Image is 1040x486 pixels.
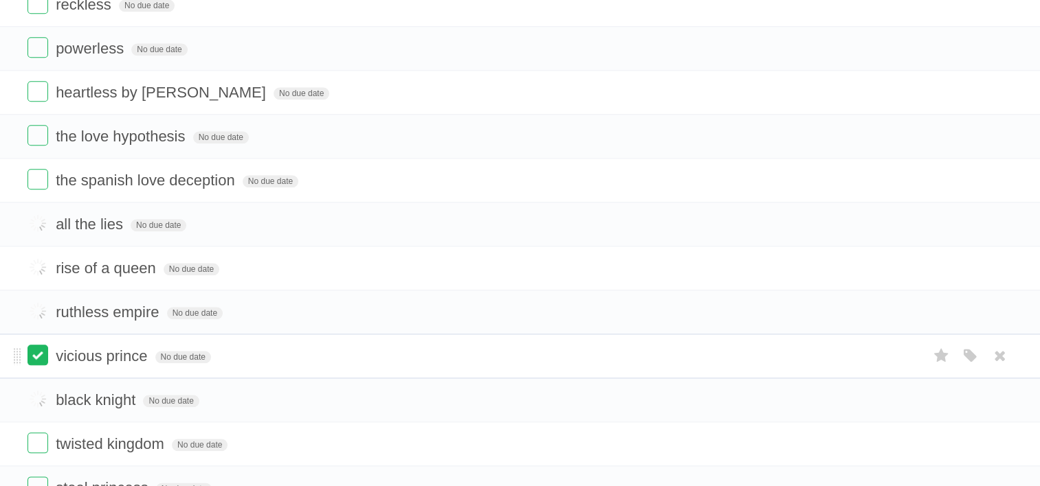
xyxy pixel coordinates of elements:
[274,87,329,100] span: No due date
[155,351,211,363] span: No due date
[56,40,127,57] span: powerless
[167,307,223,319] span: No due date
[131,43,187,56] span: No due date
[27,169,48,189] label: Done
[56,303,162,321] span: ruthless empire
[56,128,188,145] span: the love hypothesis
[164,263,219,275] span: No due date
[27,81,48,102] label: Done
[27,389,48,409] label: Done
[56,391,139,408] span: black knight
[131,219,186,231] span: No due date
[56,216,126,233] span: all the lies
[27,257,48,277] label: Done
[56,435,168,452] span: twisted kingdom
[243,175,298,187] span: No due date
[27,213,48,233] label: Done
[27,125,48,146] label: Done
[27,37,48,58] label: Done
[27,301,48,321] label: Done
[172,439,228,451] span: No due date
[929,345,955,367] label: Star task
[56,259,159,277] span: rise of a queen
[56,172,239,189] span: the spanish love deception
[56,347,151,364] span: vicious prince
[27,345,48,365] label: Done
[27,432,48,453] label: Done
[193,131,249,143] span: No due date
[56,84,269,101] span: heartless by [PERSON_NAME]
[143,395,199,407] span: No due date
